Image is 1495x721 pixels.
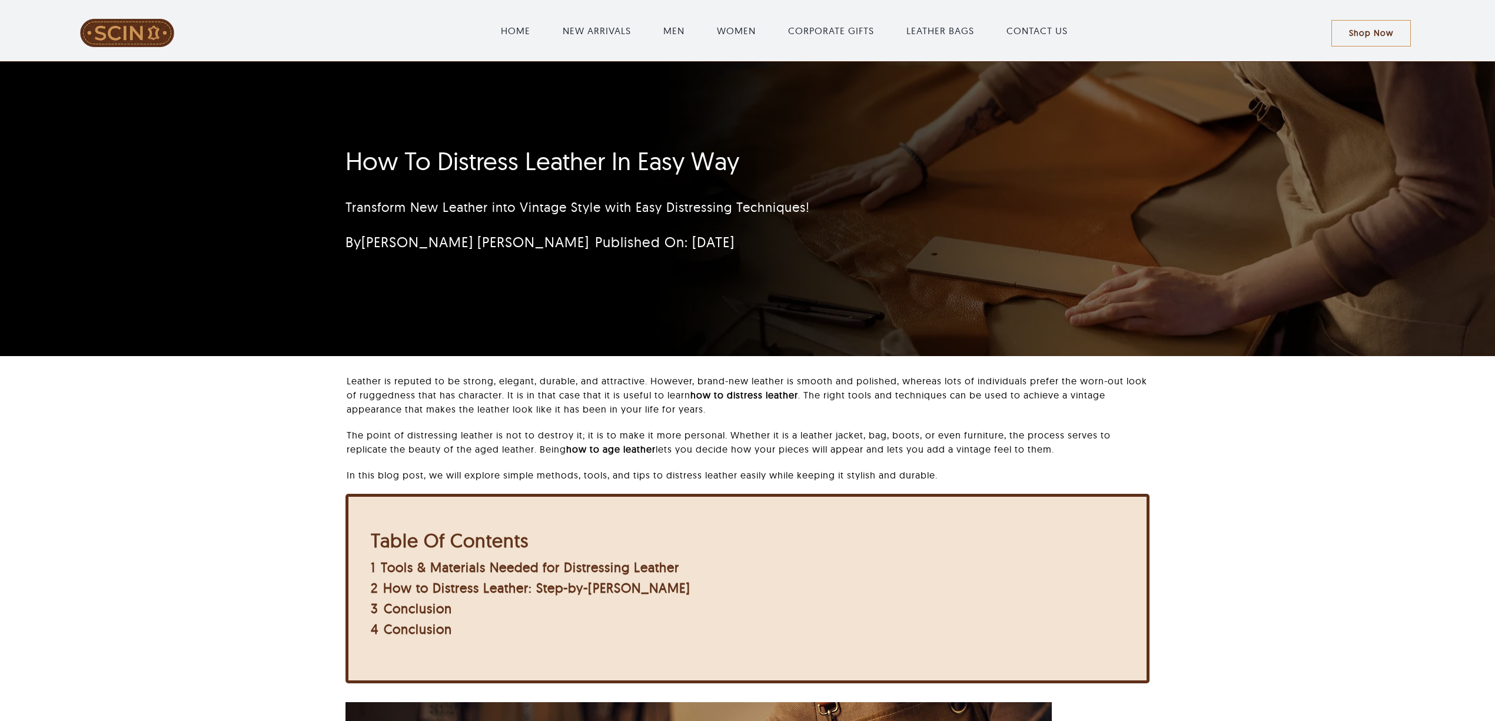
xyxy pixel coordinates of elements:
[345,147,1010,176] h1: How To Distress Leather In Easy Way
[906,24,974,38] a: LEATHER BAGS
[371,529,529,552] b: Table Of Contents
[663,24,685,38] a: MEN
[717,24,756,38] a: WOMEN
[371,621,452,637] a: 4 Conclusion
[371,559,679,576] a: 1 Tools & Materials Needed for Distressing Leather
[371,580,378,596] span: 2
[361,233,589,251] a: [PERSON_NAME] [PERSON_NAME]
[347,428,1150,456] p: The point of distressing leather is not to destroy it; it is to make it more personal. Whether it...
[1331,20,1411,46] a: Shop Now
[566,443,656,455] strong: how to age leather
[384,621,452,637] span: Conclusion
[690,389,798,401] strong: how to distress leather
[345,198,1010,217] p: Transform New Leather into Vintage Style with Easy Distressing Techniques!
[371,600,452,617] a: 3 Conclusion
[383,580,690,596] span: How to Distress Leather: Step-by-[PERSON_NAME]
[371,621,378,637] span: 4
[345,233,589,251] span: By
[371,580,690,596] a: 2 How to Distress Leather: Step-by-[PERSON_NAME]
[384,600,452,617] span: Conclusion
[347,374,1150,416] p: Leather is reputed to be strong, elegant, durable, and attractive. However, brand-new leather is ...
[563,24,631,38] a: NEW ARRIVALS
[381,559,679,576] span: Tools & Materials Needed for Distressing Leather
[371,559,376,576] span: 1
[347,468,1150,482] p: In this blog post, we will explore simple methods, tools, and tips to distress leather easily whi...
[595,233,735,251] span: Published On: [DATE]
[237,12,1331,49] nav: Main Menu
[1349,28,1393,38] span: Shop Now
[788,24,874,38] a: CORPORATE GIFTS
[501,24,530,38] a: HOME
[371,600,378,617] span: 3
[1006,24,1068,38] a: CONTACT US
